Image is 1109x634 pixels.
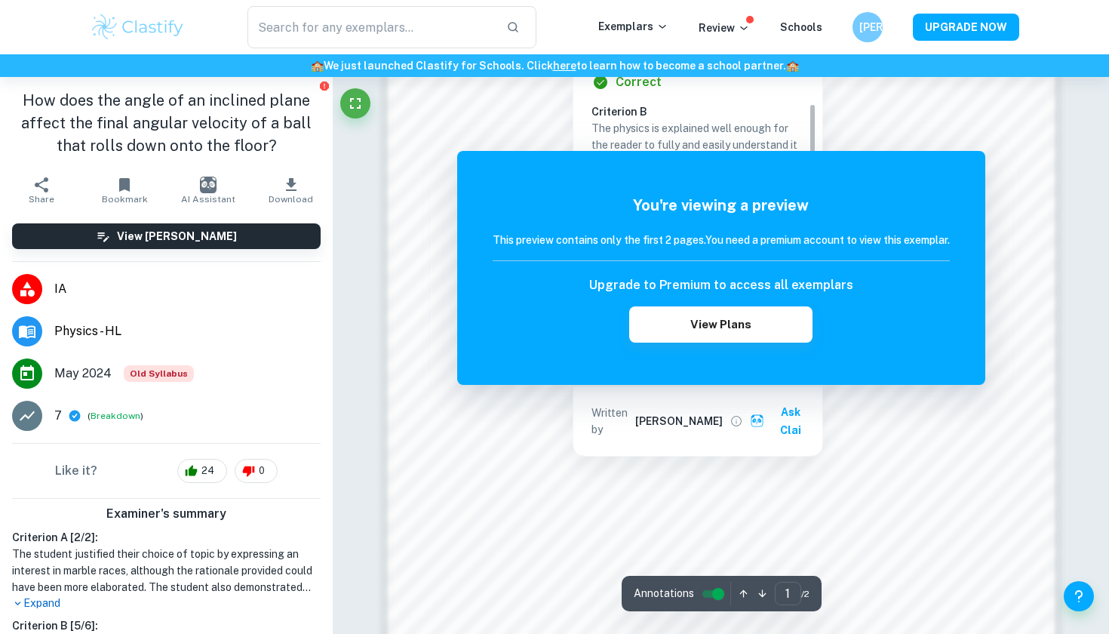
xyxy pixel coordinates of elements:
[340,88,370,118] button: Fullscreen
[598,18,668,35] p: Exemplars
[801,587,809,601] span: / 2
[859,19,877,35] h6: [PERSON_NAME]
[200,177,217,193] img: AI Assistant
[124,365,194,382] div: Starting from the May 2025 session, the Physics IA requirements have changed. It's OK to refer to...
[269,194,313,205] span: Download
[635,413,723,429] h6: [PERSON_NAME]
[591,103,816,120] h6: Criterion B
[493,232,950,248] h6: This preview contains only the first 2 pages. You need a premium account to view this exemplar.
[699,20,750,36] p: Review
[91,409,140,423] button: Breakdown
[247,6,494,48] input: Search for any exemplars...
[591,120,804,170] p: The physics is explained well enough for the reader to fully and easily understand it without the...
[12,546,321,596] h1: The student justified their choice of topic by expressing an interest in marble races, although t...
[117,228,237,245] h6: View [PERSON_NAME]
[193,463,223,479] span: 24
[54,365,112,383] span: May 2024
[747,399,816,444] button: Ask Clai
[12,223,321,249] button: View [PERSON_NAME]
[629,306,812,343] button: View Plans
[102,194,148,205] span: Bookmark
[167,169,250,211] button: AI Assistant
[780,21,822,33] a: Schools
[54,322,321,340] span: Physics - HL
[55,462,97,480] h6: Like it?
[589,276,853,294] h6: Upgrade to Premium to access all exemplars
[250,463,273,479] span: 0
[12,596,321,611] p: Expand
[12,617,321,634] h6: Criterion B [ 5 / 6 ]:
[88,409,143,423] span: ( )
[616,73,662,91] h6: Correct
[29,194,54,205] span: Share
[913,14,1019,41] button: UPGRADE NOW
[493,194,950,217] h5: You're viewing a preview
[6,505,327,523] h6: Examiner's summary
[181,194,235,205] span: AI Assistant
[634,586,694,602] span: Annotations
[553,60,576,72] a: here
[786,60,799,72] span: 🏫
[318,80,330,91] button: Report issue
[83,169,166,211] button: Bookmark
[3,57,1106,74] h6: We just launched Clastify for Schools. Click to learn how to become a school partner.
[852,12,883,42] button: [PERSON_NAME]
[250,169,333,211] button: Download
[12,89,321,157] h1: How does the angle of an inclined plane affect the final angular velocity of a ball that rolls do...
[311,60,324,72] span: 🏫
[54,280,321,298] span: IA
[1064,581,1094,611] button: Help and Feedback
[90,12,186,42] img: Clastify logo
[12,529,321,546] h6: Criterion A [ 2 / 2 ]:
[750,414,764,428] img: clai.svg
[54,407,62,425] p: 7
[726,411,747,432] button: View full profile
[124,365,194,382] span: Old Syllabus
[591,405,632,438] p: Written by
